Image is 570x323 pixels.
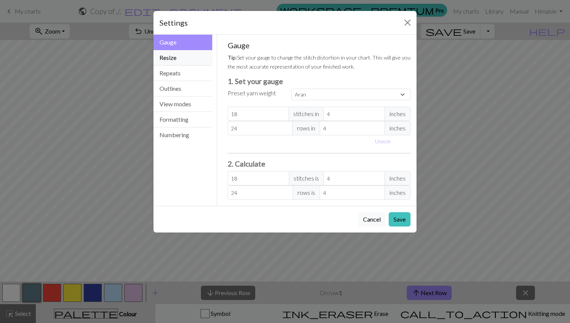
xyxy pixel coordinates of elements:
small: Set your gauge to change the stitch distortion in your chart. This will give you the most accurat... [228,54,411,70]
button: Usecm [372,135,394,147]
button: Numbering [153,127,212,142]
button: View modes [153,96,212,112]
button: Cancel [358,212,386,227]
span: inches [385,185,411,200]
h3: 1. Set your gauge [228,77,411,86]
h5: Gauge [228,41,411,50]
strong: Tip: [228,54,237,61]
button: Repeats [153,66,212,81]
button: Outlines [153,81,212,96]
button: Save [389,212,411,227]
span: inches [385,171,411,185]
button: Gauge [153,35,212,50]
button: Resize [153,50,212,66]
span: stitches is [289,171,324,185]
span: rows in [292,121,320,135]
span: rows is [293,185,320,200]
label: Preset yarn weight [228,89,276,98]
span: stitches in [288,107,324,121]
h5: Settings [159,17,188,28]
h3: 2. Calculate [228,159,411,168]
button: Close [401,17,414,29]
button: Formatting [153,112,212,127]
span: inches [385,121,411,135]
span: inches [385,107,411,121]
